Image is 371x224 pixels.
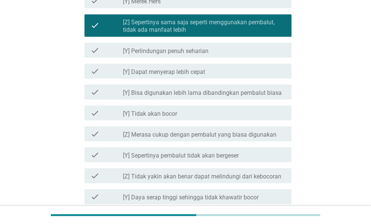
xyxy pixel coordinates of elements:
[90,171,99,180] i: check
[123,19,285,34] label: [Z] Sepertinya sama saja seperti menggunakan pembalut, tidak ada manfaat lebih
[123,47,208,55] label: [Y] Perlindungan penuh seharian
[123,110,177,117] label: [Y] Tidak akan bocor
[90,192,99,201] i: check
[90,129,99,138] i: check
[90,66,99,75] i: check
[90,87,99,96] i: check
[123,89,282,96] label: [Y] Bisa digunakan lebih lama dibandingkan pembalut biasa
[123,172,281,180] label: [Z] Tidak yakin akan benar dapat melindungi dari kebocoran
[123,193,259,201] label: [Y] Daya serap tinggi sehingga tidak khawatir bocor
[123,68,205,75] label: [Y] Dapat menyerap lebih cepat
[90,46,99,55] i: check
[90,150,99,159] i: check
[123,131,276,138] label: [Z] Merasa cukup dengan pembalut yang biasa digunakan
[123,152,239,159] label: [Y] Sepertinya pembalut tidak akan bergeser
[90,17,99,34] i: check
[90,108,99,117] i: check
